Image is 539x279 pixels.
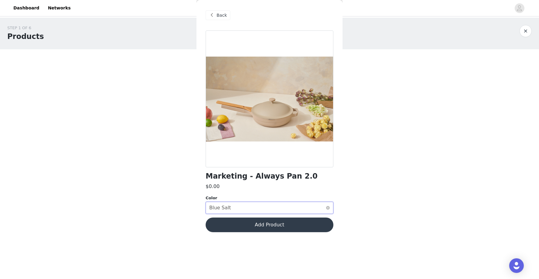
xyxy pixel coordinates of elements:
[44,1,74,15] a: Networks
[509,258,524,273] div: Open Intercom Messenger
[206,183,220,190] h3: $0.00
[7,31,44,42] h1: Products
[326,206,330,210] i: icon: close-circle
[516,3,522,13] div: avatar
[209,202,231,214] div: Blue Salt
[206,195,333,201] div: Color
[217,12,227,19] span: Back
[10,1,43,15] a: Dashboard
[206,218,333,232] button: Add Product
[206,172,318,180] h1: Marketing - Always Pan 2.0
[7,25,44,31] div: STEP 1 OF 6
